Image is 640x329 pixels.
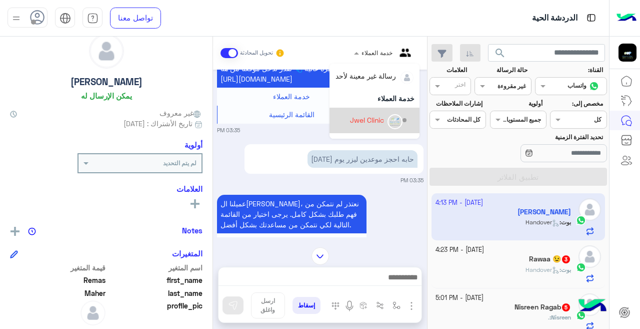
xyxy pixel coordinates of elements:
button: تطبيق الفلاتر [429,168,607,186]
span: 5 [562,303,570,311]
span: اسم المتغير [107,262,203,273]
div: اختر [455,80,467,92]
label: القناة: [536,66,603,75]
img: teams.png [396,49,414,65]
div: رسالة غير معينة لأحد [335,71,396,81]
span: 💄 قسم التجميل نهتم بجمالك ونقدم لك أحدث تقنيات العناية والتجديد ✨ مع دكاترة مختصين وخبرة عالية 🩺 ... [220,43,352,83]
h5: [PERSON_NAME] [70,76,142,88]
span: . [548,313,549,321]
b: لم يتم التحديد [163,159,196,167]
img: send voice note [343,300,355,312]
span: خدمة العملاء [361,49,392,57]
img: defaultAdmin.png [89,34,123,68]
span: بوت [561,266,571,273]
button: search [488,44,512,66]
label: تحديد الفترة الزمنية [491,133,603,142]
img: defaultAdmin.png [400,71,413,84]
span: قيمة المتغير [10,262,105,273]
span: search [494,47,506,59]
h6: العلامات [10,184,202,193]
img: scroll [311,247,329,265]
img: tab [59,13,71,24]
small: 03:35 PM [400,176,423,184]
p: 21/9/2025, 3:35 PM [307,150,417,168]
span: 3 [562,255,570,263]
img: ACg8ocIpKb7zPVD_ASvHOz5KxE5xmvx89RFvzXTyx1mNBEpo39f3P5k=s96-c [388,115,401,128]
img: add [10,227,19,236]
img: Logo [616,8,636,29]
button: select flow [388,297,405,314]
h6: Notes [182,226,202,235]
img: send attachment [405,300,417,312]
img: select flow [392,301,400,309]
span: Maher [10,288,105,298]
button: create order [355,297,372,314]
img: make a call [331,302,339,310]
small: 03:35 PM [217,126,240,134]
b: : [559,266,571,273]
a: tab [82,8,102,29]
b: : [549,313,571,321]
h5: Rawaa 😉 [529,255,571,263]
label: حالة الرسالة [476,66,527,75]
label: العلامات [430,66,467,75]
small: [DATE] - 5:01 PM [435,293,483,303]
img: WhatsApp [576,262,586,272]
h6: أولوية [184,140,202,149]
img: WhatsApp [576,310,586,320]
span: last_name [107,288,203,298]
button: ارسل واغلق [251,292,285,318]
a: تواصل معنا [110,8,161,29]
span: خدمة العملاء [273,92,310,101]
label: مخصص إلى: [551,99,603,108]
label: إشارات الملاحظات [430,99,482,108]
button: إسقاط [292,297,320,314]
img: 177882628735456 [618,44,636,62]
ng-dropdown-panel: Options list [329,64,419,139]
img: defaultAdmin.png [578,245,601,268]
span: Handover [525,266,559,273]
span: القائمة الرئيسية [269,110,314,119]
h6: يمكن الإرسال له [81,91,132,100]
img: defaultAdmin.png [80,300,105,325]
button: Trigger scenario [372,297,388,314]
img: create order [359,301,367,309]
span: تاريخ الأشتراك : [DATE] [123,118,192,129]
img: hulul-logo.png [575,289,610,324]
span: غير معروف [159,108,202,118]
div: Jwel Clinic [350,115,384,125]
img: send message [228,300,238,310]
span: Nisreen [551,313,571,321]
img: tab [585,12,597,24]
small: [DATE] - 4:23 PM [435,245,484,255]
small: تحويل المحادثة [240,49,273,57]
h6: المتغيرات [172,249,202,258]
p: الدردشة الحية [532,12,577,25]
span: profile_pic [107,300,203,323]
span: first_name [107,275,203,285]
img: Trigger scenario [376,301,384,309]
label: أولوية [491,99,542,108]
div: خدمة العملاء [329,89,419,108]
img: tab [87,13,98,24]
img: profile [10,12,22,25]
h5: Nisreen Ragab [514,303,571,311]
img: notes [28,227,36,235]
span: Remas [10,275,105,285]
p: 21/9/2025, 3:35 PM [217,195,366,233]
